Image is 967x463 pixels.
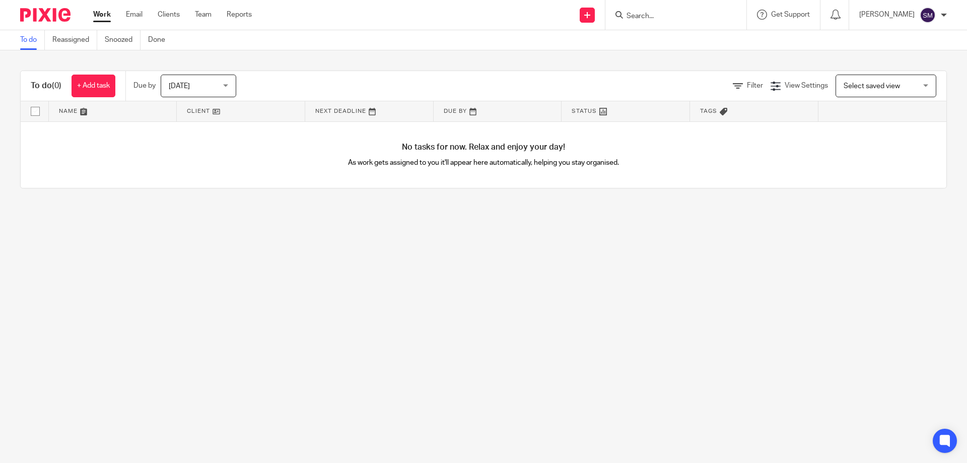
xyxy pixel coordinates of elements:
[252,158,715,168] p: As work gets assigned to you it'll appear here automatically, helping you stay organised.
[31,81,61,91] h1: To do
[195,10,212,20] a: Team
[844,83,900,90] span: Select saved view
[148,30,173,50] a: Done
[626,12,716,21] input: Search
[785,82,828,89] span: View Settings
[52,30,97,50] a: Reassigned
[105,30,141,50] a: Snoozed
[169,83,190,90] span: [DATE]
[700,108,717,114] span: Tags
[52,82,61,90] span: (0)
[126,10,143,20] a: Email
[93,10,111,20] a: Work
[133,81,156,91] p: Due by
[747,82,763,89] span: Filter
[920,7,936,23] img: svg%3E
[72,75,115,97] a: + Add task
[158,10,180,20] a: Clients
[227,10,252,20] a: Reports
[20,8,71,22] img: Pixie
[21,142,946,153] h4: No tasks for now. Relax and enjoy your day!
[771,11,810,18] span: Get Support
[20,30,45,50] a: To do
[859,10,915,20] p: [PERSON_NAME]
